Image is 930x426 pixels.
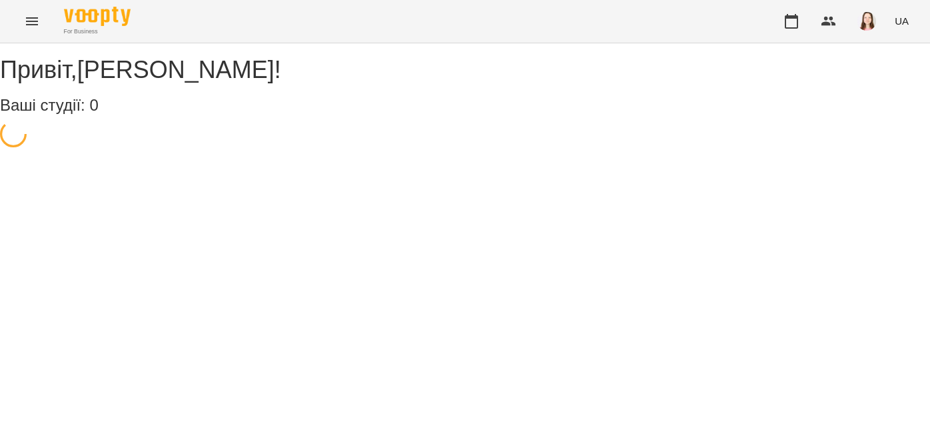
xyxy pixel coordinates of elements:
[889,9,914,33] button: UA
[64,7,131,26] img: Voopty Logo
[857,12,876,31] img: 83b29030cd47969af3143de651fdf18c.jpg
[895,14,909,28] span: UA
[89,96,98,114] span: 0
[64,27,131,36] span: For Business
[16,5,48,37] button: Menu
